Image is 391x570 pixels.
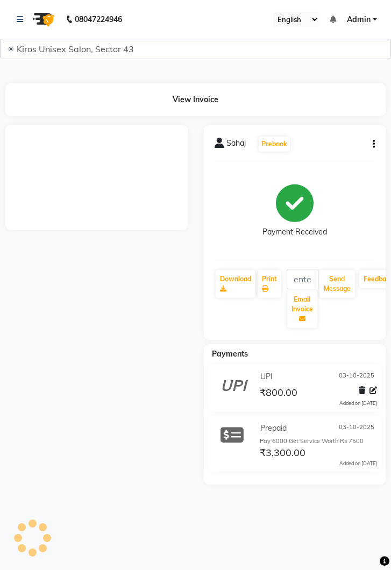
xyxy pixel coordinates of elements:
span: Sahaj [226,138,246,153]
span: 03-10-2025 [339,423,374,434]
span: Payments [212,349,248,359]
span: UPI [260,371,273,382]
a: Download [216,270,255,298]
div: Added on [DATE] [339,400,377,407]
button: Send Message [319,270,355,298]
div: Payment Received [262,226,327,238]
span: ₹3,300.00 [260,446,305,461]
div: View Invoice [5,83,386,116]
span: ₹800.00 [260,386,297,401]
b: 08047224946 [75,4,122,34]
div: Added on [DATE] [339,460,377,467]
span: Prepaid [260,423,287,434]
a: Print [258,270,281,298]
span: 03-10-2025 [339,371,374,382]
input: enter email [287,269,318,289]
button: Prebook [259,137,290,152]
img: logo [27,4,58,34]
div: Pay 6000 Get Service Worth Rs 7500 [260,437,377,446]
span: Admin [347,14,371,25]
button: Email Invoice [287,290,317,328]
